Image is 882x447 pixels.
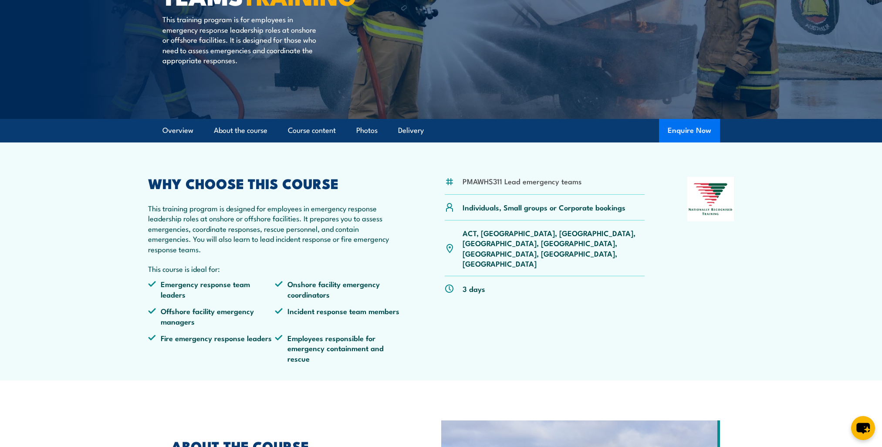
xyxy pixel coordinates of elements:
[687,177,734,221] img: Nationally Recognised Training logo.
[162,119,193,142] a: Overview
[148,203,402,254] p: This training program is designed for employees in emergency response leadership roles at onshore...
[162,14,321,65] p: This training program is for employees in emergency response leadership roles at onshore or offsh...
[148,264,402,274] p: This course is ideal for:
[356,119,378,142] a: Photos
[275,306,402,326] li: Incident response team members
[148,333,275,363] li: Fire emergency response leaders
[288,119,336,142] a: Course content
[148,279,275,299] li: Emergency response team leaders
[275,333,402,363] li: Employees responsible for emergency containment and rescue
[463,176,581,186] li: PMAWHS311 Lead emergency teams
[148,306,275,326] li: Offshore facility emergency managers
[463,284,485,294] p: 3 days
[463,228,645,269] p: ACT, [GEOGRAPHIC_DATA], [GEOGRAPHIC_DATA], [GEOGRAPHIC_DATA], [GEOGRAPHIC_DATA], [GEOGRAPHIC_DATA...
[463,202,625,212] p: Individuals, Small groups or Corporate bookings
[851,416,875,440] button: chat-button
[214,119,267,142] a: About the course
[659,119,720,142] button: Enquire Now
[398,119,424,142] a: Delivery
[148,177,402,189] h2: WHY CHOOSE THIS COURSE
[275,279,402,299] li: Onshore facility emergency coordinators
